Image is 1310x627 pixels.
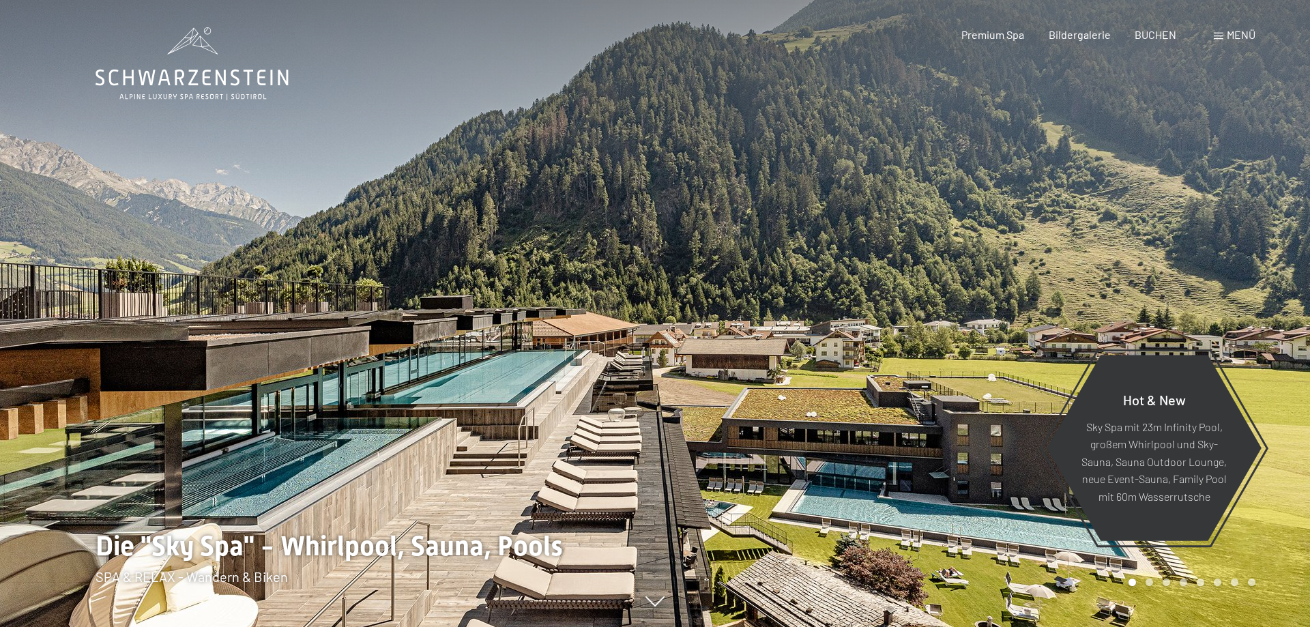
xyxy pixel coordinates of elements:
div: Carousel Page 3 [1163,579,1170,586]
a: Premium Spa [961,28,1024,41]
span: Hot & New [1123,391,1186,407]
p: Sky Spa mit 23m Infinity Pool, großem Whirlpool und Sky-Sauna, Sauna Outdoor Lounge, neue Event-S... [1080,418,1228,505]
div: Carousel Page 1 (Current Slide) [1129,579,1136,586]
div: Carousel Page 4 [1180,579,1187,586]
a: Hot & New Sky Spa mit 23m Infinity Pool, großem Whirlpool und Sky-Sauna, Sauna Outdoor Lounge, ne... [1046,354,1262,542]
span: Menü [1227,28,1255,41]
div: Carousel Pagination [1124,579,1255,586]
div: Carousel Page 2 [1146,579,1153,586]
div: Carousel Page 5 [1197,579,1204,586]
a: BUCHEN [1135,28,1176,41]
div: Carousel Page 6 [1214,579,1221,586]
a: Bildergalerie [1049,28,1111,41]
div: Carousel Page 8 [1248,579,1255,586]
div: Carousel Page 7 [1231,579,1238,586]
